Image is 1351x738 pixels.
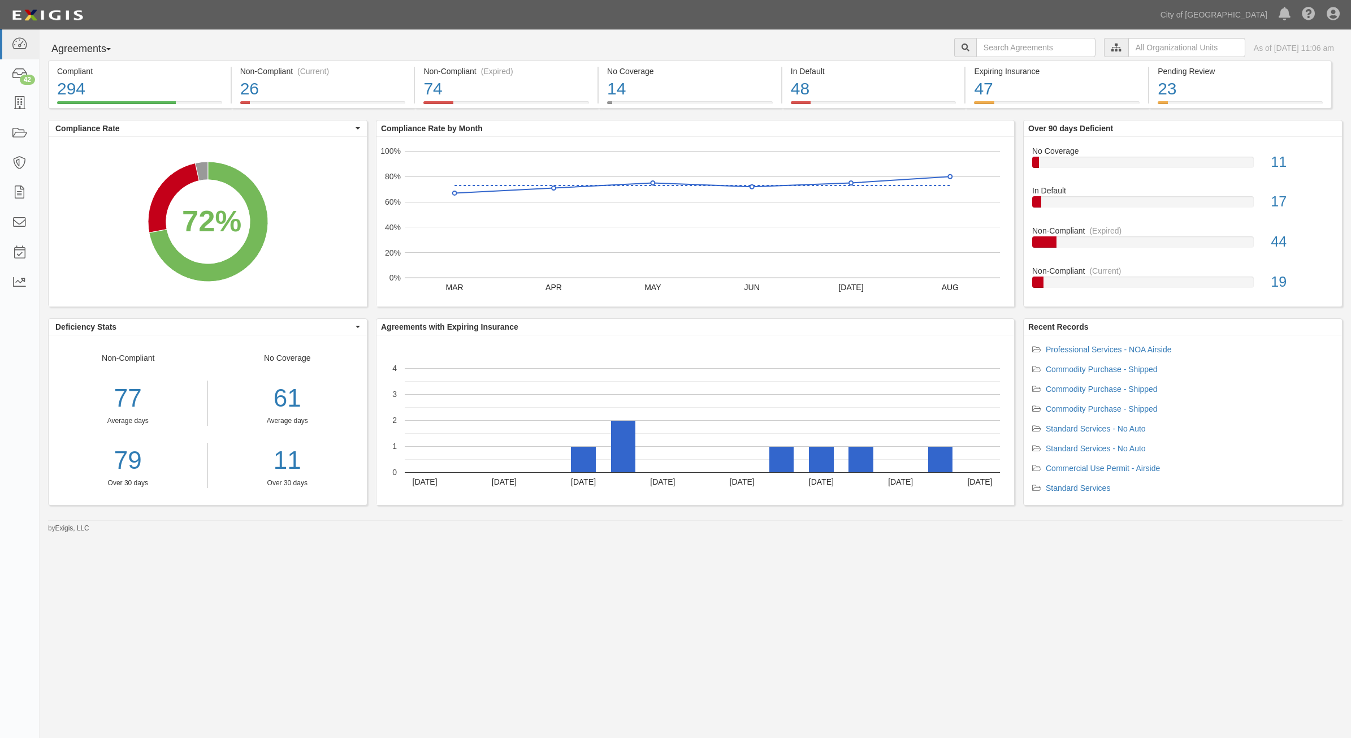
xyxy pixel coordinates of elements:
[182,200,241,242] div: 72%
[545,283,562,292] text: APR
[607,66,773,77] div: No Coverage
[1046,444,1146,453] a: Standard Services - No Auto
[1028,124,1113,133] b: Over 90 days Deficient
[1046,385,1158,394] a: Commodity Purchase - Shipped
[240,66,406,77] div: Non-Compliant (Current)
[208,352,367,488] div: No Coverage
[381,124,483,133] b: Compliance Rate by Month
[1089,265,1121,277] div: (Current)
[57,77,222,101] div: 294
[49,381,207,416] div: 77
[976,38,1095,57] input: Search Agreements
[216,381,359,416] div: 61
[413,477,438,486] text: [DATE]
[974,66,1140,77] div: Expiring Insurance
[1028,322,1089,331] b: Recent Records
[599,101,781,110] a: No Coverage14
[385,248,401,257] text: 20%
[965,101,1148,110] a: Expiring Insurance47
[48,524,89,533] small: by
[376,335,1014,505] svg: A chart.
[1128,38,1245,57] input: All Organizational Units
[1032,185,1333,225] a: In Default17
[392,468,397,477] text: 0
[57,66,222,77] div: Compliant
[607,77,773,101] div: 14
[392,364,397,373] text: 4
[1032,145,1333,185] a: No Coverage11
[392,442,397,451] text: 1
[49,478,207,488] div: Over 30 days
[1302,8,1315,21] i: Help Center - Complianz
[8,5,86,25] img: logo-5460c22ac91f19d4615b14bd174203de0afe785f0fc80cf4dbbc73dc1793850b.png
[380,146,401,156] text: 100%
[1024,225,1342,236] div: Non-Compliant
[791,77,956,101] div: 48
[49,120,367,136] button: Compliance Rate
[791,66,956,77] div: In Default
[730,477,755,486] text: [DATE]
[1046,345,1172,354] a: Professional Services - NOA Airside
[1262,152,1342,172] div: 11
[55,321,353,333] span: Deficiency Stats
[1046,464,1160,473] a: Commercial Use Permit - Airside
[1032,225,1333,265] a: Non-Compliant(Expired)44
[1046,365,1158,374] a: Commodity Purchase - Shipped
[385,172,401,181] text: 80%
[48,38,133,61] button: Agreements
[376,137,1014,307] div: A chart.
[216,478,359,488] div: Over 30 days
[423,66,589,77] div: Non-Compliant (Expired)
[967,477,992,486] text: [DATE]
[1158,77,1323,101] div: 23
[389,273,401,282] text: 0%
[1262,272,1342,292] div: 19
[232,101,414,110] a: Non-Compliant(Current)26
[942,283,959,292] text: AUG
[1046,484,1110,493] a: Standard Services
[809,477,834,486] text: [DATE]
[49,319,367,335] button: Deficiency Stats
[1046,404,1158,413] a: Commodity Purchase - Shipped
[838,283,863,292] text: [DATE]
[1158,66,1323,77] div: Pending Review
[1024,265,1342,277] div: Non-Compliant
[1262,192,1342,212] div: 17
[216,443,359,478] a: 11
[974,77,1140,101] div: 47
[385,197,401,206] text: 60%
[381,322,518,331] b: Agreements with Expiring Insurance
[481,66,513,77] div: (Expired)
[385,223,401,232] text: 40%
[650,477,675,486] text: [DATE]
[49,137,367,307] svg: A chart.
[49,443,207,478] a: 79
[1149,101,1332,110] a: Pending Review23
[1024,185,1342,196] div: In Default
[644,283,661,292] text: MAY
[492,477,517,486] text: [DATE]
[888,477,913,486] text: [DATE]
[415,101,597,110] a: Non-Compliant(Expired)74
[216,416,359,426] div: Average days
[571,477,596,486] text: [DATE]
[49,352,208,488] div: Non-Compliant
[1032,265,1333,297] a: Non-Compliant(Current)19
[55,524,89,532] a: Exigis, LLC
[1155,3,1273,26] a: City of [GEOGRAPHIC_DATA]
[1254,42,1334,54] div: As of [DATE] 11:06 am
[392,416,397,425] text: 2
[49,416,207,426] div: Average days
[48,101,231,110] a: Compliant294
[392,390,397,399] text: 3
[240,77,406,101] div: 26
[423,77,589,101] div: 74
[1262,232,1342,252] div: 44
[1024,145,1342,157] div: No Coverage
[20,75,35,85] div: 42
[297,66,329,77] div: (Current)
